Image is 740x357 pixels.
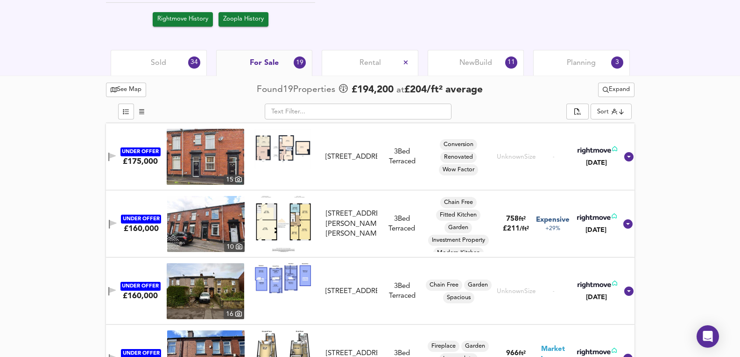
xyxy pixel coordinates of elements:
[566,104,589,119] div: split button
[440,139,477,150] div: Conversion
[461,342,489,350] span: Garden
[428,341,459,352] div: Fireplace
[124,224,159,234] div: £160,000
[224,309,244,319] div: 16
[106,83,147,97] button: See Map
[576,293,617,302] div: [DATE]
[428,342,459,350] span: Fireplace
[611,56,623,69] div: 3
[224,242,245,252] div: 10
[553,288,555,295] span: -
[506,350,519,357] span: 966
[506,216,519,223] span: 758
[440,153,477,161] span: Renovated
[433,247,484,259] div: Modern Kitchen
[256,196,311,252] img: Floorplan
[697,325,719,348] div: Open Intercom Messenger
[497,287,536,296] div: Unknown Size
[294,56,306,69] div: 19
[167,129,244,185] a: property thumbnail 15
[597,107,609,116] div: Sort
[167,196,245,252] a: property thumbnail 10
[325,152,377,162] div: [STREET_ADDRESS]
[622,218,634,230] svg: Show Details
[123,291,158,301] div: £160,000
[167,263,244,319] img: property thumbnail
[106,258,634,325] div: UNDER OFFER£160,000 property thumbnail 16 Floorplan[STREET_ADDRESS]3Bed TerracedChain FreeGardenS...
[444,224,472,232] span: Garden
[120,282,161,291] div: UNDER OFFER
[223,14,264,25] span: Zoopla History
[157,14,208,25] span: Rightmove History
[567,58,596,68] span: Planning
[396,86,404,95] span: at
[433,249,484,257] span: Modern Kitchen
[440,198,477,207] span: Chain Free
[598,83,634,97] div: split button
[120,147,161,156] div: UNDER OFFER
[123,156,158,167] div: £175,000
[440,197,477,208] div: Chain Free
[352,83,394,97] span: £ 194,200
[436,211,480,219] span: Fitted Kitchen
[575,225,617,235] div: [DATE]
[503,225,529,232] span: £ 211
[623,286,634,297] svg: Show Details
[444,222,472,233] div: Garden
[106,123,634,190] div: UNDER OFFER£175,000 property thumbnail 15 Floorplan[STREET_ADDRESS]3Bed TerracedConversionRenovat...
[439,166,478,174] span: Wow Factor
[255,263,311,293] img: Floorplan
[381,147,423,167] div: 3 Bed Terraced
[381,281,423,301] div: 3 Bed Terraced
[326,209,377,239] div: [STREET_ADDRESS][PERSON_NAME][PERSON_NAME]
[464,281,492,289] span: Garden
[440,140,477,149] span: Conversion
[121,215,161,224] div: UNDER OFFER
[153,12,213,27] button: Rightmove History
[591,104,631,119] div: Sort
[426,280,462,291] div: Chain Free
[167,196,245,252] img: property thumbnail
[603,84,630,95] span: Expand
[623,151,634,162] svg: Show Details
[250,58,279,68] span: For Sale
[461,341,489,352] div: Garden
[520,226,529,232] span: / ft²
[439,164,478,175] div: Wow Factor
[428,236,489,245] span: Investment Property
[167,263,244,319] a: property thumbnail 16
[428,235,489,246] div: Investment Property
[224,175,244,185] div: 15
[519,216,526,222] span: ft²
[255,129,311,168] img: Floorplan
[167,129,244,185] img: property thumbnail
[440,152,477,163] div: Renovated
[598,83,634,97] button: Expand
[257,84,338,96] div: Found 19 Propert ies
[436,210,480,221] div: Fitted Kitchen
[404,85,483,95] span: £ 204 / ft² average
[545,225,560,233] span: +29%
[519,350,526,357] span: ft²
[443,292,474,303] div: Spacious
[553,154,555,161] span: -
[426,281,462,289] span: Chain Free
[459,58,492,68] span: New Build
[359,58,381,68] span: Rental
[265,104,451,119] input: Text Filter...
[443,294,474,302] span: Spacious
[325,287,377,296] div: [STREET_ADDRESS]
[111,84,142,95] span: See Map
[106,190,634,258] div: UNDER OFFER£160,000 property thumbnail 10 Floorplan[STREET_ADDRESS][PERSON_NAME][PERSON_NAME]3Bed...
[576,158,617,168] div: [DATE]
[497,153,536,161] div: Unknown Size
[381,214,423,234] div: 3 Bed Terraced
[505,56,517,69] div: 11
[464,280,492,291] div: Garden
[151,58,166,68] span: Sold
[536,215,570,225] span: Expensive
[218,12,268,27] button: Zoopla History
[188,56,200,69] div: 34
